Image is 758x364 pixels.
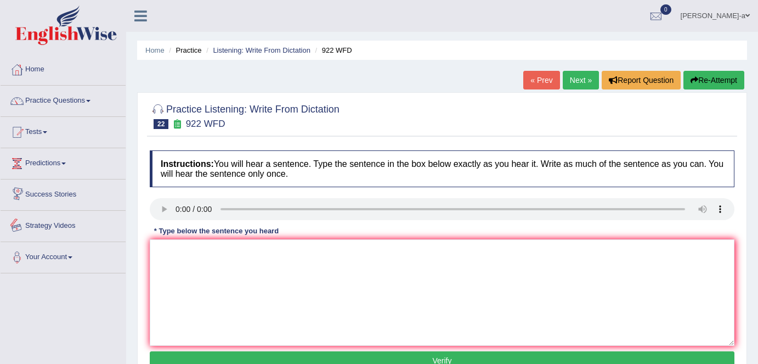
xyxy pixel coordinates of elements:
[660,4,671,15] span: 0
[1,117,126,144] a: Tests
[1,86,126,113] a: Practice Questions
[150,226,283,236] div: * Type below the sentence you heard
[154,119,168,129] span: 22
[186,119,225,129] small: 922 WFD
[523,71,559,89] a: « Prev
[683,71,744,89] button: Re-Attempt
[171,119,183,130] small: Exam occurring question
[563,71,599,89] a: Next »
[161,159,214,169] b: Instructions:
[1,242,126,270] a: Your Account
[145,46,165,54] a: Home
[213,46,310,54] a: Listening: Write From Dictation
[150,150,734,187] h4: You will hear a sentence. Type the sentence in the box below exactly as you hear it. Write as muc...
[166,45,201,55] li: Practice
[1,148,126,176] a: Predictions
[1,180,126,207] a: Success Stories
[150,102,340,129] h2: Practice Listening: Write From Dictation
[602,71,681,89] button: Report Question
[1,54,126,82] a: Home
[1,211,126,238] a: Strategy Videos
[313,45,352,55] li: 922 WFD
